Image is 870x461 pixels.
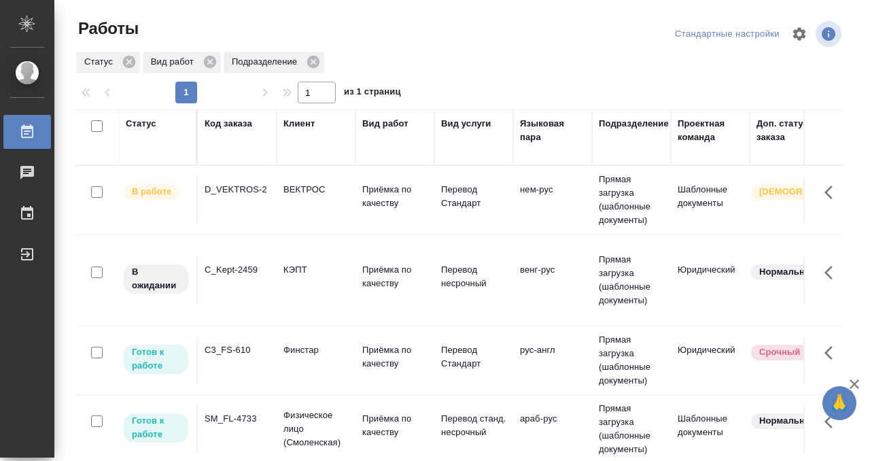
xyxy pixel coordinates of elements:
p: Подразделение [232,55,302,69]
td: Юридический [671,337,750,384]
td: араб-рус [513,405,592,453]
div: Статус [76,52,140,73]
p: Физическое лицо (Смоленская) [283,409,349,449]
td: нем-рус [513,176,592,224]
p: Приёмка по качеству [362,343,428,371]
div: Исполнитель выполняет работу [122,183,190,201]
p: В ожидании [132,265,180,292]
span: Работы [75,18,139,39]
span: Настроить таблицу [783,18,816,50]
button: Здесь прячутся важные кнопки [816,337,849,369]
span: 🙏 [828,389,851,417]
p: КЭПТ [283,263,349,277]
div: D_VEKTROS-2 [205,183,270,197]
p: Срочный [759,345,800,359]
div: Исполнитель может приступить к работе [122,343,190,375]
p: Готов к работе [132,345,180,373]
p: Вид работ [151,55,198,69]
div: split button [672,24,783,45]
div: Статус [126,117,156,131]
button: Здесь прячутся важные кнопки [816,176,849,209]
span: Посмотреть информацию [816,21,844,47]
button: Здесь прячутся важные кнопки [816,256,849,289]
div: Исполнитель назначен, приступать к работе пока рано [122,263,190,295]
p: [DEMOGRAPHIC_DATA] [759,185,827,199]
span: из 1 страниц [344,84,401,103]
div: Исполнитель может приступить к работе [122,412,190,444]
p: В работе [132,185,171,199]
div: Клиент [283,117,315,131]
td: Шаблонные документы [671,405,750,453]
td: венг-рус [513,256,592,304]
div: C_Kept-2459 [205,263,270,277]
div: Подразделение [224,52,324,73]
td: Прямая загрузка (шаблонные документы) [592,326,671,394]
div: Вид услуги [441,117,491,131]
p: ВЕКТРОС [283,183,349,197]
p: Перевод Стандарт [441,183,506,210]
td: Шаблонные документы [671,176,750,224]
button: Здесь прячутся важные кнопки [816,405,849,438]
div: Проектная команда [678,117,743,144]
button: 🙏 [822,386,856,420]
div: Вид работ [143,52,221,73]
td: Юридический [671,256,750,304]
div: Код заказа [205,117,252,131]
p: Приёмка по качеству [362,412,428,439]
div: Вид работ [362,117,408,131]
p: Статус [84,55,118,69]
p: Нормальный [759,265,818,279]
p: Готов к работе [132,414,180,441]
div: SM_FL-4733 [205,412,270,426]
td: Прямая загрузка (шаблонные документы) [592,166,671,234]
p: Перевод несрочный [441,263,506,290]
div: C3_FS-610 [205,343,270,357]
p: Приёмка по качеству [362,183,428,210]
td: рус-англ [513,337,592,384]
p: Перевод Стандарт [441,343,506,371]
p: Нормальный [759,414,818,428]
div: Доп. статус заказа [756,117,828,144]
p: Перевод станд. несрочный [441,412,506,439]
p: Финстар [283,343,349,357]
p: Приёмка по качеству [362,263,428,290]
td: Прямая загрузка (шаблонные документы) [592,246,671,314]
div: Языковая пара [520,117,585,144]
div: Подразделение [599,117,669,131]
